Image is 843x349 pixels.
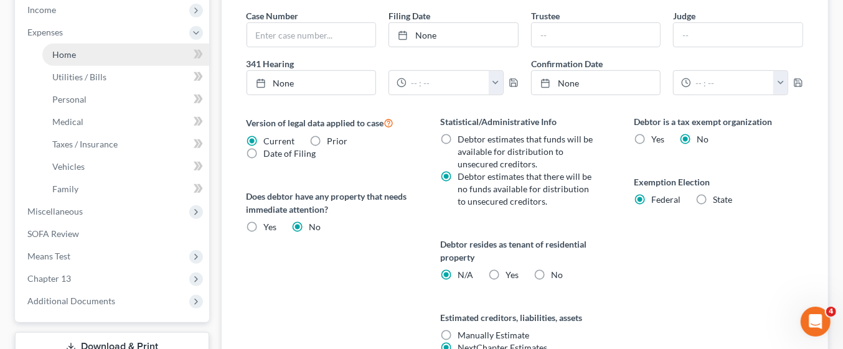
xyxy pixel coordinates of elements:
input: -- : -- [691,71,773,95]
span: Expenses [27,27,63,37]
a: Utilities / Bills [42,66,209,88]
label: Confirmation Date [525,57,809,70]
label: 341 Hearing [240,57,525,70]
span: Medical [52,116,83,127]
a: Home [42,44,209,66]
span: 4 [826,307,836,317]
label: Case Number [247,9,299,22]
input: -- : -- [407,71,489,95]
a: None [389,23,518,47]
span: Income [27,4,56,15]
span: Prior [327,136,348,146]
label: Filing Date [389,9,430,22]
span: Debtor estimates that funds will be available for distribution to unsecured creditors. [458,134,593,169]
span: Debtor estimates that there will be no funds available for distribution to unsecured creditors. [458,171,591,207]
input: -- [532,23,661,47]
span: Vehicles [52,161,85,172]
a: Taxes / Insurance [42,133,209,156]
span: Taxes / Insurance [52,139,118,149]
a: Personal [42,88,209,111]
a: Vehicles [42,156,209,178]
span: Yes [264,221,277,232]
a: Medical [42,111,209,133]
span: Means Test [27,251,70,261]
a: None [532,71,661,95]
span: No [309,221,321,232]
span: Additional Documents [27,295,115,306]
span: SOFA Review [27,228,79,239]
span: Yes [651,134,664,144]
span: State [713,194,732,205]
label: Exemption Election [634,175,803,188]
label: Version of legal data applied to case [247,115,415,130]
label: Debtor is a tax exempt organization [634,115,803,128]
a: None [247,71,376,95]
span: Date of Filing [264,148,316,159]
span: No [551,269,563,280]
label: Statistical/Administrative Info [440,115,609,128]
label: Estimated creditors, liabilities, assets [440,311,609,324]
span: Current [264,136,295,146]
span: No [697,134,709,144]
label: Does debtor have any property that needs immediate attention? [247,190,415,216]
span: Federal [651,194,681,205]
span: Yes [506,269,519,280]
input: -- [674,23,803,47]
a: Family [42,178,209,200]
span: Miscellaneous [27,206,83,216]
input: Enter case number... [247,23,376,47]
span: Chapter 13 [27,273,71,284]
span: Manually Estimate [458,330,529,340]
span: N/A [458,269,473,280]
span: Utilities / Bills [52,72,106,82]
label: Trustee [531,9,560,22]
span: Home [52,49,76,60]
span: Personal [52,94,87,105]
iframe: Intercom live chat [801,307,831,337]
a: SOFA Review [17,223,209,245]
label: Judge [673,9,695,22]
span: Family [52,184,78,194]
label: Debtor resides as tenant of residential property [440,238,609,264]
